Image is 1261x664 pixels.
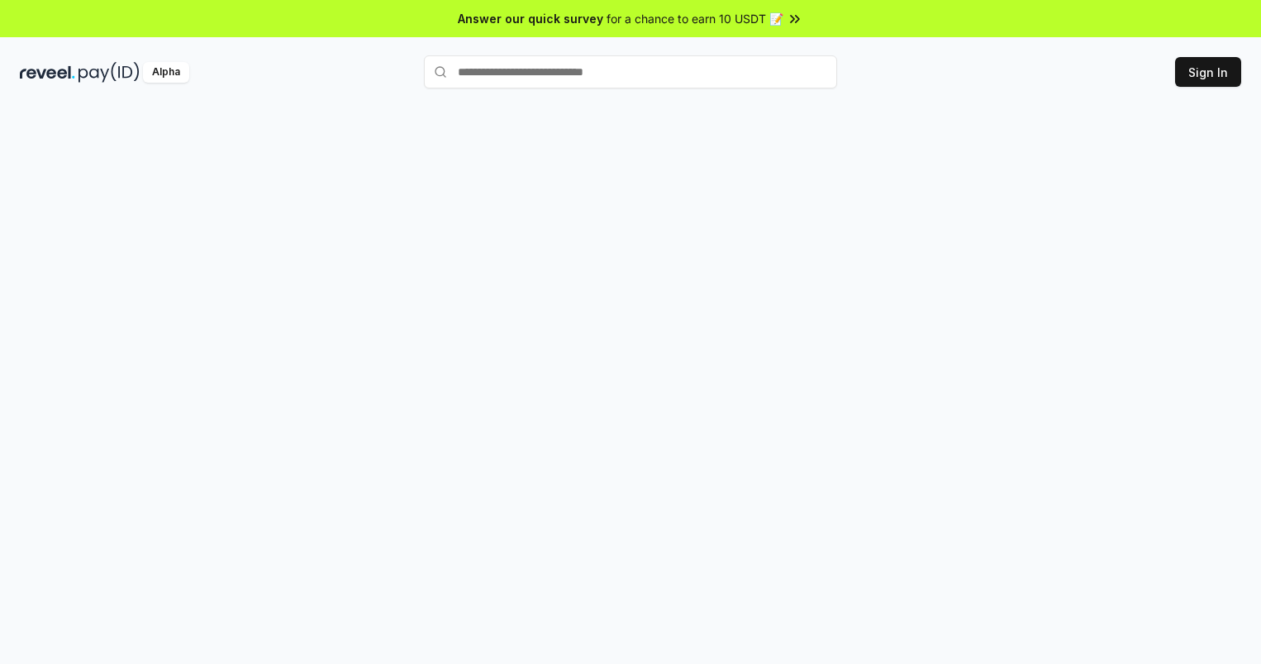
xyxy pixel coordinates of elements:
span: for a chance to earn 10 USDT 📝 [607,10,783,27]
img: reveel_dark [20,62,75,83]
button: Sign In [1175,57,1241,87]
img: pay_id [79,62,140,83]
div: Alpha [143,62,189,83]
span: Answer our quick survey [458,10,603,27]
